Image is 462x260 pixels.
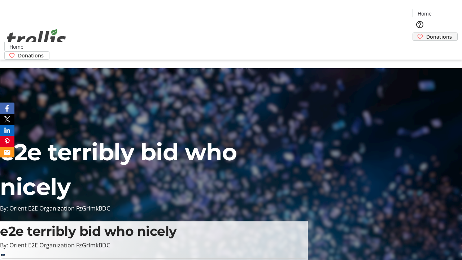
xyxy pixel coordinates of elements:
[413,10,436,17] a: Home
[4,21,69,57] img: Orient E2E Organization FzGrlmkBDC's Logo
[18,52,44,59] span: Donations
[413,17,427,32] button: Help
[426,33,452,40] span: Donations
[5,43,28,51] a: Home
[4,51,49,60] a: Donations
[9,43,23,51] span: Home
[413,32,458,41] a: Donations
[418,10,432,17] span: Home
[413,41,427,55] button: Cart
